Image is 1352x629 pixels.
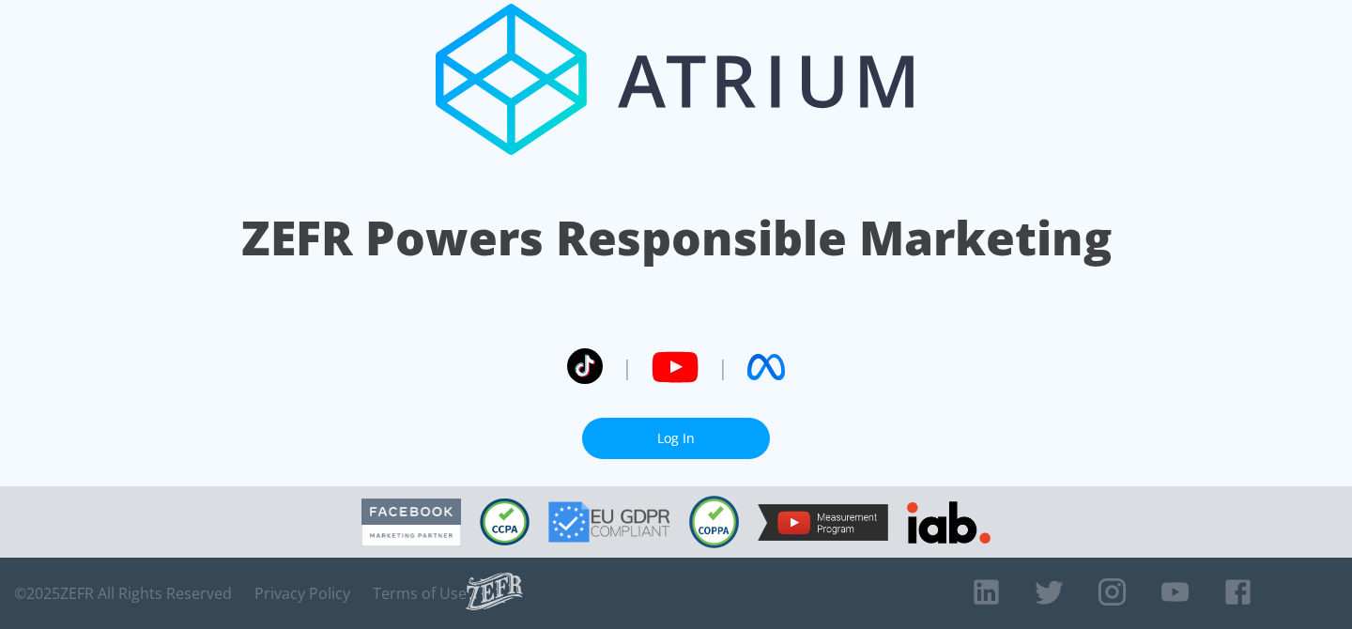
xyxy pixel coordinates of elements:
[758,504,888,541] img: YouTube Measurement Program
[622,353,633,381] span: |
[254,584,350,603] a: Privacy Policy
[907,501,991,544] img: IAB
[480,499,530,545] img: CCPA Compliant
[548,501,670,543] img: GDPR Compliant
[582,418,770,460] a: Log In
[361,499,461,546] img: Facebook Marketing Partner
[14,584,232,603] span: © 2025 ZEFR All Rights Reserved
[373,584,467,603] a: Terms of Use
[717,353,729,381] span: |
[241,206,1112,270] h1: ZEFR Powers Responsible Marketing
[689,496,739,548] img: COPPA Compliant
